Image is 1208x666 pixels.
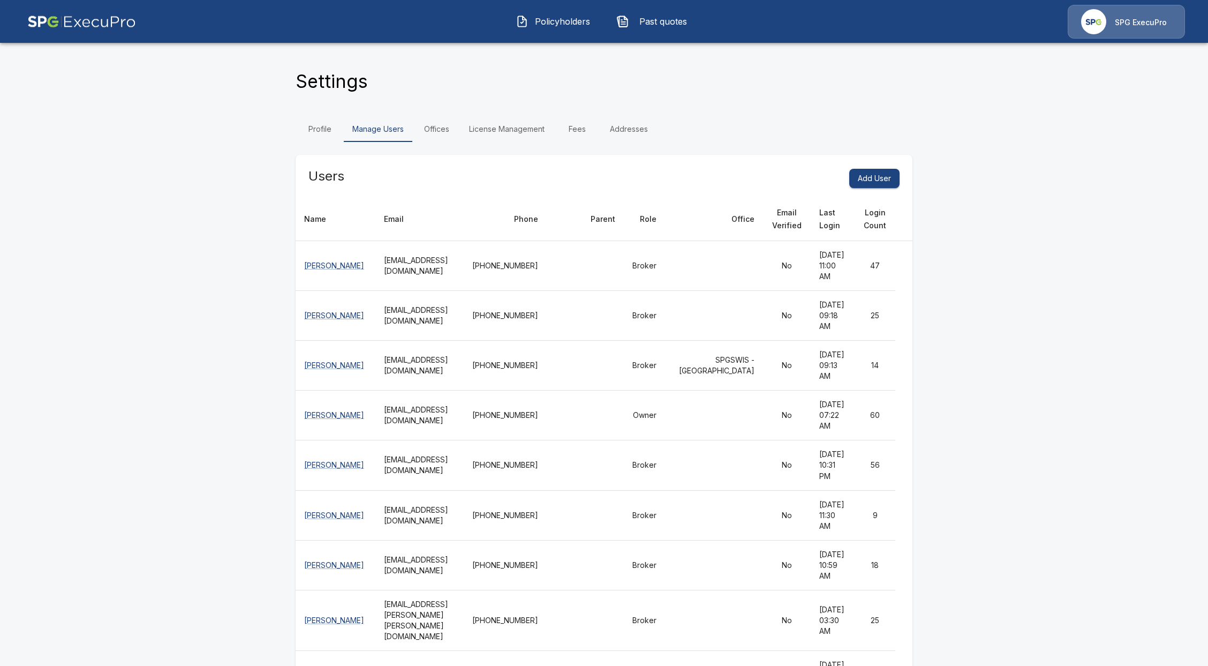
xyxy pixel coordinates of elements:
td: Broker [624,440,665,490]
a: Agency IconSPG ExecuPro [1068,5,1185,39]
div: Settings Tabs [296,116,912,142]
th: [EMAIL_ADDRESS][DOMAIN_NAME] [375,341,464,391]
td: Broker [624,241,665,291]
td: [PHONE_NUMBER] [464,391,547,440]
a: [PERSON_NAME] [304,560,364,570]
a: [PERSON_NAME] [304,410,364,420]
a: [PERSON_NAME] [304,616,364,625]
th: Office [665,198,764,241]
span: Policyholders [533,15,592,28]
th: Phone [464,198,547,241]
a: Addresses [601,116,656,142]
th: Login Count [855,198,895,241]
td: No [763,291,811,341]
img: Agency Icon [1081,9,1106,34]
th: Parent [547,198,624,241]
td: [DATE] 11:00 AM [811,241,855,291]
th: [EMAIL_ADDRESS][DOMAIN_NAME] [375,391,464,440]
img: Policyholders Icon [516,15,528,28]
a: [PERSON_NAME] [304,511,364,520]
td: 47 [855,241,895,291]
td: [DATE] 11:30 AM [811,490,855,540]
th: [EMAIL_ADDRESS][DOMAIN_NAME] [375,291,464,341]
a: [PERSON_NAME] [304,460,364,469]
td: 25 [855,590,895,650]
td: 9 [855,490,895,540]
td: 60 [855,391,895,440]
th: [EMAIL_ADDRESS][DOMAIN_NAME] [375,490,464,540]
th: [EMAIL_ADDRESS][DOMAIN_NAME] [375,440,464,490]
td: [DATE] 10:31 PM [811,440,855,490]
td: No [763,241,811,291]
th: Role [624,198,665,241]
td: Owner [624,391,665,440]
a: [PERSON_NAME] [304,311,364,320]
td: No [763,540,811,590]
button: Past quotes IconPast quotes [608,8,700,35]
td: [DATE] 09:13 AM [811,341,855,391]
a: Offices [412,116,460,142]
a: Manage Users [344,116,412,142]
th: Email Verified [763,198,811,241]
th: [EMAIL_ADDRESS][PERSON_NAME][PERSON_NAME][DOMAIN_NAME] [375,590,464,650]
td: No [763,440,811,490]
td: [DATE] 10:59 AM [811,540,855,590]
td: No [763,590,811,650]
th: [EMAIL_ADDRESS][DOMAIN_NAME] [375,540,464,590]
a: License Management [460,116,553,142]
p: SPG ExecuPro [1115,17,1167,28]
th: Name [296,198,375,241]
td: No [763,490,811,540]
td: [PHONE_NUMBER] [464,590,547,650]
td: 25 [855,291,895,341]
img: Past quotes Icon [616,15,629,28]
td: SPGSWIS - [GEOGRAPHIC_DATA] [665,341,764,391]
td: [DATE] 07:22 AM [811,391,855,440]
th: Last Login [811,198,855,241]
td: [PHONE_NUMBER] [464,341,547,391]
h5: Users [308,168,344,185]
span: Past quotes [633,15,692,28]
a: Profile [296,116,344,142]
td: Broker [624,590,665,650]
a: Fees [553,116,601,142]
th: Email [375,198,464,241]
a: [PERSON_NAME] [304,261,364,270]
h4: Settings [296,70,368,93]
td: [PHONE_NUMBER] [464,241,547,291]
td: [PHONE_NUMBER] [464,440,547,490]
th: [EMAIL_ADDRESS][DOMAIN_NAME] [375,241,464,291]
img: AA Logo [27,5,136,39]
td: [PHONE_NUMBER] [464,540,547,590]
td: [PHONE_NUMBER] [464,490,547,540]
button: Policyholders IconPolicyholders [508,8,600,35]
td: [DATE] 03:30 AM [811,590,855,650]
td: [PHONE_NUMBER] [464,291,547,341]
td: 56 [855,440,895,490]
td: Broker [624,540,665,590]
td: [DATE] 09:18 AM [811,291,855,341]
td: Broker [624,291,665,341]
td: No [763,341,811,391]
td: Broker [624,490,665,540]
button: Add User [849,169,900,189]
td: Broker [624,341,665,391]
td: 14 [855,341,895,391]
a: [PERSON_NAME] [304,361,364,370]
td: No [763,391,811,440]
td: 18 [855,540,895,590]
